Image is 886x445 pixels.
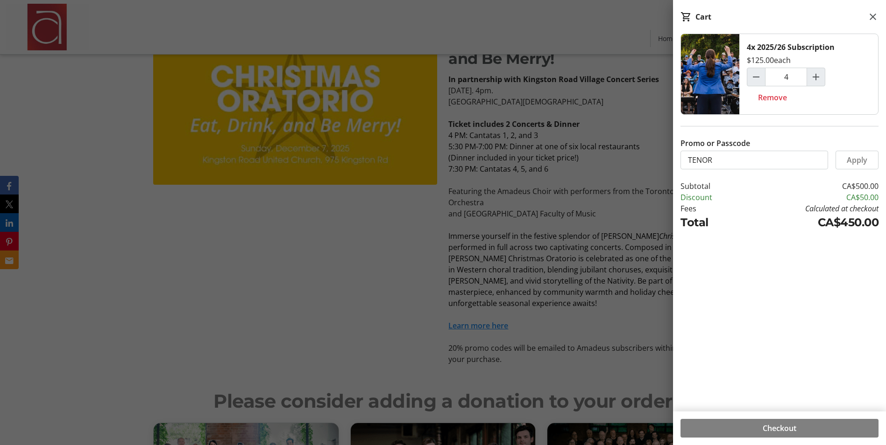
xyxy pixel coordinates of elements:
[807,68,825,86] button: Increment by one
[763,423,796,434] span: Checkout
[740,192,879,203] td: CA$50.00
[680,181,740,192] td: Subtotal
[747,55,791,66] div: $125.00 each
[740,203,879,214] td: Calculated at checkout
[681,34,739,114] img: 2025/26 Subscription
[847,154,867,166] span: Apply
[836,151,879,169] button: Apply
[680,419,879,438] button: Checkout
[747,68,765,86] button: Decrement by one
[680,192,740,203] td: Discount
[765,68,807,86] input: 2025/26 Subscription Quantity
[680,203,740,214] td: Fees
[740,181,879,192] td: CA$500.00
[758,92,787,103] span: Remove
[680,151,828,169] input: Enter promo or passcode
[695,11,711,22] div: Cart
[747,42,835,53] div: 4x 2025/26 Subscription
[680,138,750,149] label: Promo or Passcode
[747,88,798,107] button: Remove
[680,214,740,231] td: Total
[740,214,879,231] td: CA$450.00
